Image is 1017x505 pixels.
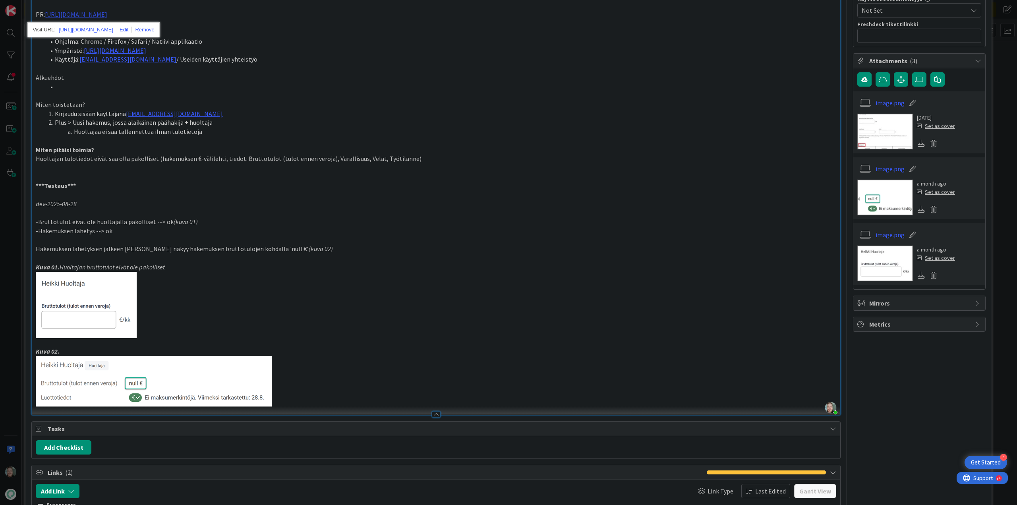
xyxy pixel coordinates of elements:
a: [URL][DOMAIN_NAME] [45,10,107,18]
div: Open Get Started checklist, remaining modules: 4 [965,456,1007,469]
li: Huoltajaa ei saa tallennettua ilman tulotietoja [45,127,836,136]
li: Plus > Uusi hakemus, jossa alaikäinen päähakija + huoltaja [45,118,836,127]
a: image.png [876,230,905,240]
a: [URL][DOMAIN_NAME] [59,25,113,35]
a: [URL][DOMAIN_NAME] [84,46,146,54]
em: Huoltajan bruttotulot eivät ole pakolliset [60,263,165,271]
img: 9FT6bpt8UMbYhJGmIPakgg7ttfXI8ltD.jpg [825,402,836,413]
div: Set as cover [917,188,955,196]
a: image.png [876,164,905,174]
span: ( 2 ) [65,468,73,476]
div: Download [917,270,926,281]
span: Not Set [862,6,967,15]
img: image.png [36,272,137,338]
div: Set as cover [917,122,955,130]
em: Kuva 02. [36,347,60,355]
a: image.png [876,98,905,108]
span: Attachments [869,56,971,66]
span: Tasks [48,424,826,433]
p: PR: [36,10,836,19]
p: Alkuehdot [36,73,836,82]
div: a month ago [917,180,955,188]
em: dev-2025-08-28 [36,200,77,208]
div: Download [917,204,926,215]
p: Hakemuksen lähetyksen jälkeen [PERSON_NAME] näkyy hakemuksen bruttotulojen kohdalla 'null €'. [36,244,836,253]
a: [EMAIL_ADDRESS][DOMAIN_NAME] [79,55,176,63]
div: 4 [1000,454,1007,461]
em: Kuva 01. [36,263,60,271]
div: a month ago [917,246,955,254]
span: ( 3 ) [910,57,917,65]
p: Miten toistetaan? [36,100,836,109]
li: Kirjaudu sisään käyttäjänä [45,109,836,118]
li: Käyttäjä: / Useiden käyttäjien yhteistyö [45,55,836,64]
span: Link Type [708,486,733,496]
img: image.png [36,356,272,407]
div: Get Started [971,459,1001,466]
span: Support [17,1,36,11]
button: Add Checklist [36,440,91,455]
p: Huoltajan tulotiedot eivät saa olla pakolliset (hakemuksen €-välilehti, tiedot: Bruttotulot (tulo... [36,154,836,163]
em: (kuva 02) [309,245,333,253]
strong: Miten pitäisi toimia? [36,146,94,154]
div: Download [917,138,926,149]
button: Add Link [36,484,79,498]
span: Last Edited [755,486,786,496]
span: Links [48,468,703,477]
em: (kuva 01) [174,218,198,226]
div: 9+ [40,3,44,10]
p: -Bruttotulot eivät ole huoltajalla pakolliset --> ok [36,217,836,226]
span: Mirrors [869,298,971,308]
a: [EMAIL_ADDRESS][DOMAIN_NAME] [126,110,223,118]
button: Last Edited [741,484,790,498]
button: Gantt View [794,484,836,498]
li: Ohjelma: Chrome / Firefox / Safari / Natiivi applikaatio [45,37,836,46]
span: Metrics [869,319,971,329]
div: [DATE] [917,114,955,122]
div: Freshdesk tikettilinkki [857,21,981,27]
li: Ympäristö: [45,46,836,55]
p: -Hakemuksen lähetys --> ok [36,226,836,236]
div: Set as cover [917,254,955,262]
li: Laite: PC / Android / iPhone [45,28,836,37]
